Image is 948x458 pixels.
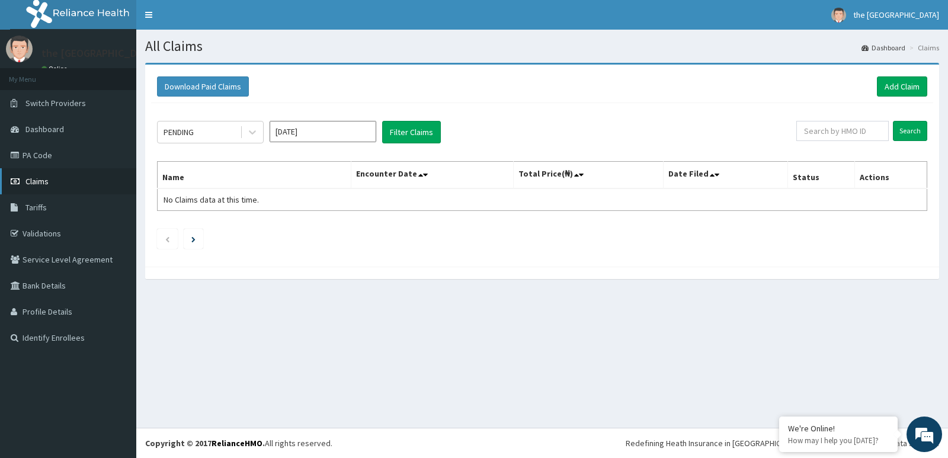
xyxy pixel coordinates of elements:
[164,126,194,138] div: PENDING
[25,98,86,108] span: Switch Providers
[853,9,939,20] span: the [GEOGRAPHIC_DATA]
[893,121,927,141] input: Search
[788,435,889,446] p: How may I help you today?
[164,194,259,205] span: No Claims data at this time.
[382,121,441,143] button: Filter Claims
[136,428,948,458] footer: All rights reserved.
[877,76,927,97] a: Add Claim
[25,124,64,134] span: Dashboard
[664,162,788,189] th: Date Filed
[831,8,846,23] img: User Image
[165,233,170,244] a: Previous page
[212,438,262,449] a: RelianceHMO
[270,121,376,142] input: Select Month and Year
[25,176,49,187] span: Claims
[41,65,70,73] a: Online
[351,162,513,189] th: Encounter Date
[25,202,47,213] span: Tariffs
[861,43,905,53] a: Dashboard
[41,48,158,59] p: the [GEOGRAPHIC_DATA]
[6,36,33,62] img: User Image
[22,59,48,89] img: d_794563401_company_1708531726252_794563401
[191,233,196,244] a: Next page
[796,121,889,141] input: Search by HMO ID
[69,149,164,269] span: We're online!
[787,162,854,189] th: Status
[62,66,199,82] div: Chat with us now
[626,437,939,449] div: Redefining Heath Insurance in [GEOGRAPHIC_DATA] using Telemedicine and Data Science!
[145,438,265,449] strong: Copyright © 2017 .
[6,324,226,365] textarea: Type your message and hit 'Enter'
[854,162,927,189] th: Actions
[158,162,351,189] th: Name
[788,423,889,434] div: We're Online!
[157,76,249,97] button: Download Paid Claims
[907,43,939,53] li: Claims
[194,6,223,34] div: Minimize live chat window
[145,39,939,54] h1: All Claims
[513,162,663,189] th: Total Price(₦)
